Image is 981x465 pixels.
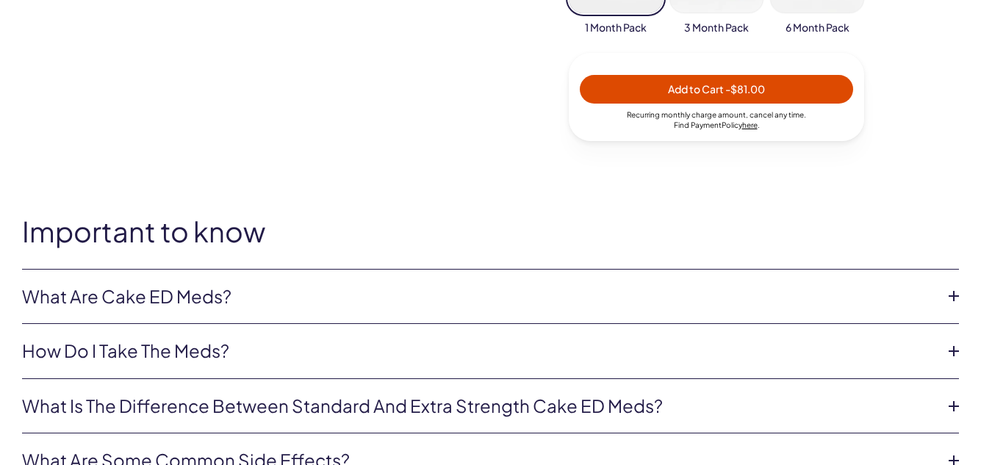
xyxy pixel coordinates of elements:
[742,120,758,129] a: here
[22,394,935,419] a: What is the difference between Standard and Extra Strength Cake ED meds?
[22,284,935,309] a: What are Cake ED Meds?
[580,75,853,104] button: Add to Cart -$81.00
[684,21,749,35] span: 3 Month Pack
[725,82,765,95] span: - $81.00
[580,109,853,130] div: Recurring monthly charge amount , cancel any time. Policy .
[22,339,935,364] a: How do I take the meds?
[786,21,849,35] span: 6 Month Pack
[674,120,722,129] span: Find Payment
[22,216,959,247] h2: Important to know
[668,82,765,95] span: Add to Cart
[585,21,647,35] span: 1 Month Pack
